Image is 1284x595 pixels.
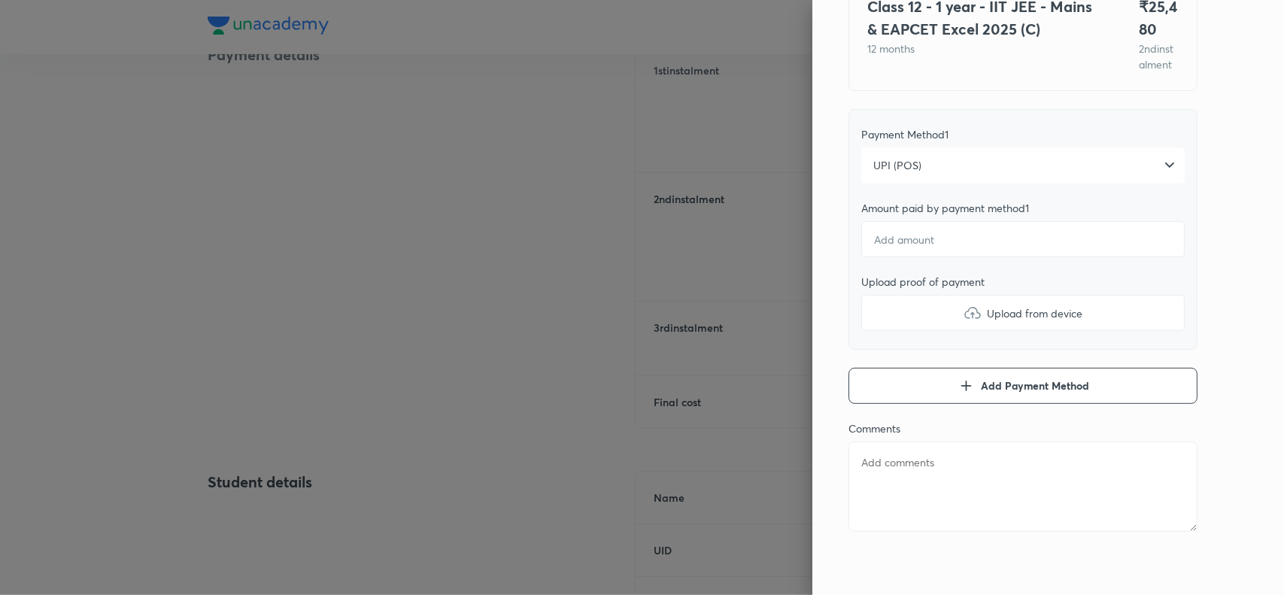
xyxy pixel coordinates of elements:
span: Add Payment Method [981,378,1089,393]
div: Payment Method 1 [861,128,1185,141]
div: Upload proof of payment [861,275,1185,289]
p: 2 nd instalment [1139,41,1179,72]
p: 12 months [867,41,1103,56]
div: Comments [848,422,1197,436]
div: Amount paid by payment method 1 [861,202,1185,215]
span: UPI (POS) [873,158,921,173]
button: Add Payment Method [848,368,1197,404]
span: Upload from device [988,305,1083,321]
input: Add amount [861,221,1185,257]
img: upload [964,304,982,322]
